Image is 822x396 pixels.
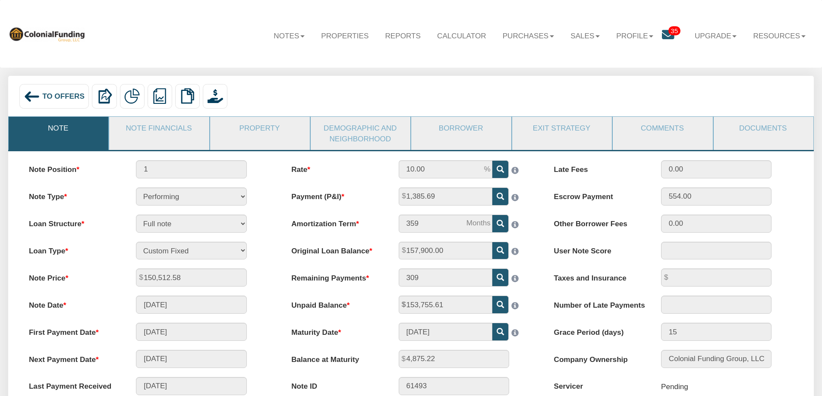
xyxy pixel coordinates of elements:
[512,117,611,139] a: Exit Strategy
[282,296,390,310] label: Unpaid Balance
[311,117,409,150] a: Demographic and Neighborhood
[180,88,195,104] img: copy.png
[210,117,309,139] a: Property
[377,23,429,48] a: Reports
[399,323,492,341] input: MM/DD/YYYY
[20,187,127,202] label: Note Type
[136,350,246,368] input: MM/DD/YYYY
[20,242,127,256] label: Loan Type
[714,117,813,139] a: Documents
[608,23,661,48] a: Profile
[282,215,390,229] label: Amortization Term
[313,23,377,48] a: Properties
[282,187,390,202] label: Payment (P&I)
[152,88,167,104] img: reports.png
[662,23,687,50] a: 35
[20,268,127,283] label: Note Price
[545,268,652,283] label: Taxes and Insurance
[124,88,140,104] img: partial.png
[20,160,127,175] label: Note Position
[109,117,208,139] a: Note Financials
[282,350,390,365] label: Balance at Maturity
[42,92,85,100] span: To Offers
[136,323,246,341] input: MM/DD/YYYY
[20,377,127,392] label: Last Payment Received
[265,23,313,48] a: Notes
[9,117,107,139] a: Note
[545,187,652,202] label: Escrow Payment
[661,377,688,396] div: Pending
[20,215,127,229] label: Loan Structure
[613,117,712,139] a: Comments
[687,23,745,48] a: Upgrade
[282,377,390,392] label: Note ID
[545,160,652,175] label: Late Fees
[20,323,127,337] label: First Payment Date
[282,323,390,337] label: Maturity Date
[399,160,492,178] input: This field can contain only numeric characters
[24,88,40,105] img: back_arrow_left_icon.svg
[282,242,390,256] label: Original Loan Balance
[20,296,127,310] label: Note Date
[411,117,510,139] a: Borrower
[545,215,652,229] label: Other Borrower Fees
[668,26,680,35] span: 35
[282,268,390,283] label: Remaining Payments
[562,23,608,48] a: Sales
[494,23,563,48] a: Purchases
[545,350,652,365] label: Company Ownership
[208,88,223,104] img: purchase_offer.png
[136,296,246,314] input: MM/DD/YYYY
[97,88,112,104] img: export.svg
[545,296,652,310] label: Number of Late Payments
[545,377,652,392] label: Servicer
[282,160,390,175] label: Rate
[545,323,652,337] label: Grace Period (days)
[8,26,85,42] img: 569736
[20,350,127,365] label: Next Payment Date
[745,23,814,48] a: Resources
[429,23,494,48] a: Calculator
[136,377,246,395] input: MM/DD/YYYY
[545,242,652,256] label: User Note Score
